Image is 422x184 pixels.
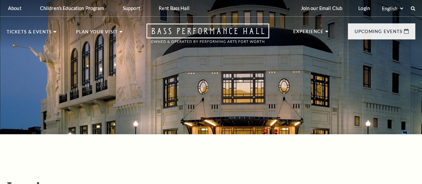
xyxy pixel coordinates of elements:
[159,5,189,11] p: Rent Bass Hall
[381,5,404,12] select: Select:
[123,5,140,11] p: Support
[8,5,21,11] p: About
[76,30,118,38] p: Plan Your Visit
[7,30,52,38] p: Tickets & Events
[293,29,324,37] p: Experience
[355,29,402,37] p: Upcoming Events
[40,5,104,11] p: Children's Education Program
